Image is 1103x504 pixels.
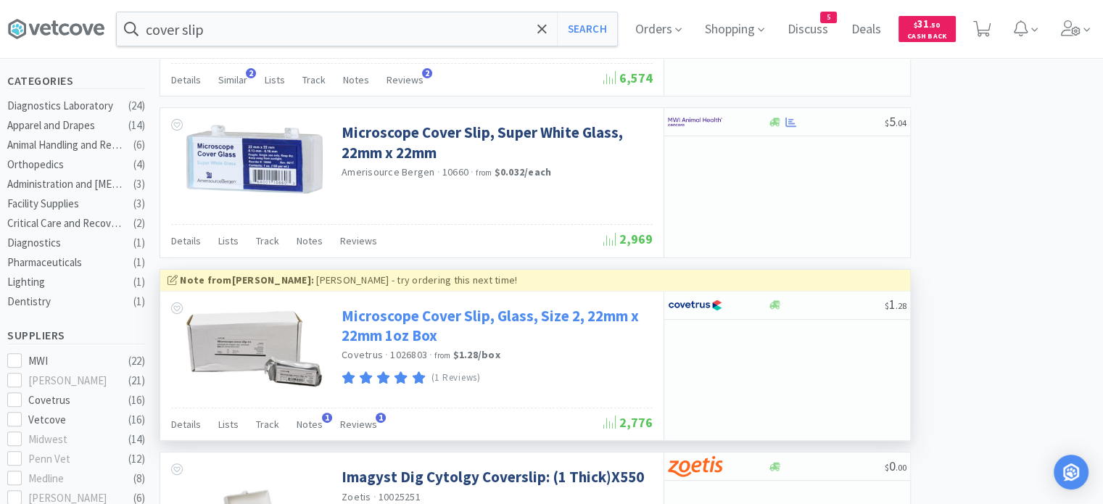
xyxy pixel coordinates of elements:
span: 1026803 [390,348,427,361]
div: Critical Care and Recovery [7,215,125,232]
div: Vetcove [28,411,118,429]
strong: Note from [PERSON_NAME] : [180,273,314,286]
div: Medline [28,470,118,487]
span: 2,969 [603,231,653,247]
img: 01d2a461ea5b4f2197c45d3d3ecb9ae7_545326.png [182,306,327,392]
div: [PERSON_NAME] - try ordering this next time! [168,272,903,288]
div: ( 14 ) [128,431,145,448]
button: Search [557,12,617,46]
span: $ [885,117,889,128]
span: Lists [265,73,285,86]
div: Orthopedics [7,156,125,173]
div: ( 6 ) [133,136,145,154]
span: 0 [885,458,906,474]
span: $ [914,20,917,30]
div: ( 1 ) [133,254,145,271]
div: ( 24 ) [128,97,145,115]
span: from [476,168,492,178]
span: 6,574 [603,70,653,86]
img: a673e5ab4e5e497494167fe422e9a3ab.png [668,455,722,477]
div: ( 4 ) [133,156,145,173]
span: Notes [297,418,323,431]
span: 31 [914,17,940,30]
a: Zoetis [342,490,371,503]
a: Deals [846,23,887,36]
span: Details [171,73,201,86]
span: Notes [297,234,323,247]
span: $ [885,462,889,473]
span: . 00 [896,462,906,473]
div: ( 14 ) [128,117,145,134]
div: ( 16 ) [128,392,145,409]
div: Penn Vet [28,450,118,468]
span: Reviews [387,73,424,86]
div: Midwest [28,431,118,448]
a: Amerisource Bergen [342,165,435,178]
span: . 50 [929,20,940,30]
div: ( 1 ) [133,273,145,291]
div: Open Intercom Messenger [1054,455,1088,489]
span: · [437,165,440,178]
span: · [385,348,388,361]
span: 2 [422,68,432,78]
span: 1 [322,413,332,423]
div: Diagnostics Laboratory [7,97,125,115]
a: Microscope Cover Slip, Glass, Size 2, 22mm x 22mm 1oz Box [342,306,649,346]
strong: $0.032 / each [495,165,552,178]
div: ( 3 ) [133,175,145,193]
span: . 28 [896,300,906,311]
img: f6b2451649754179b5b4e0c70c3f7cb0_2.png [668,111,722,133]
div: ( 2 ) [133,215,145,232]
div: ( 22 ) [128,352,145,370]
a: Discuss5 [782,23,834,36]
a: Covetrus [342,348,383,361]
div: Covetrus [28,392,118,409]
div: ( 12 ) [128,450,145,468]
a: Microscope Cover Slip, Super White Glass, 22mm x 22mm [342,123,649,162]
h5: Categories [7,73,145,89]
div: ( 21 ) [128,372,145,389]
strong: $1.28 / box [453,348,500,361]
span: . 04 [896,117,906,128]
span: 5 [885,113,906,130]
div: Pharmaceuticals [7,254,125,271]
p: (1 Reviews) [431,371,481,386]
span: Reviews [340,418,377,431]
span: 10660 [442,165,468,178]
div: ( 16 ) [128,411,145,429]
div: Diagnostics [7,234,125,252]
span: · [429,348,432,361]
div: Administration and [MEDICAL_DATA] [7,175,125,193]
span: Lists [218,418,239,431]
span: 1 [885,296,906,313]
div: ( 1 ) [133,234,145,252]
a: Imagyst Dig Cytolgy Coverslip: (1 Thick)X550 [342,467,644,487]
span: Notes [343,73,369,86]
span: Cash Back [907,33,947,42]
span: Track [256,234,279,247]
span: 1 [376,413,386,423]
div: ( 1 ) [133,293,145,310]
h5: Suppliers [7,327,145,344]
input: Search by item, sku, manufacturer, ingredient, size... [117,12,617,46]
div: MWI [28,352,118,370]
span: Reviews [340,234,377,247]
div: ( 3 ) [133,195,145,212]
span: 5 [821,12,836,22]
div: Facility Supplies [7,195,125,212]
span: Lists [218,234,239,247]
span: Track [302,73,326,86]
img: 77fca1acd8b6420a9015268ca798ef17_1.png [668,294,722,316]
span: · [471,165,474,178]
div: Dentistry [7,293,125,310]
span: 2,776 [603,414,653,431]
span: 10025251 [379,490,421,503]
a: $31.50Cash Back [898,9,956,49]
span: Track [256,418,279,431]
span: from [434,350,450,360]
span: Similar [218,73,247,86]
div: Animal Handling and Restraints [7,136,125,154]
span: $ [885,300,889,311]
div: Apparel and Drapes [7,117,125,134]
div: [PERSON_NAME] [28,372,118,389]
